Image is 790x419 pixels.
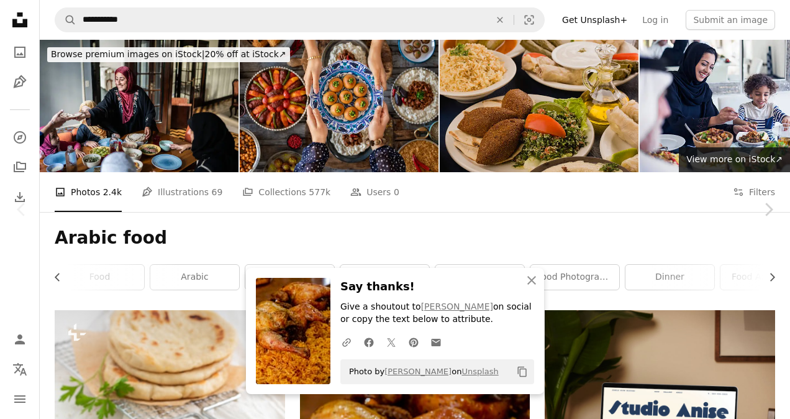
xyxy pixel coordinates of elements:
h1: Arabic food [55,227,775,249]
button: Menu [7,387,32,412]
a: Illustrations 69 [142,172,222,212]
a: Share on Facebook [358,329,380,354]
button: Submit an image [686,10,775,30]
button: Visual search [514,8,544,32]
button: Copy to clipboard [512,361,533,382]
img: Islamic family having lunch together at home [40,40,238,172]
button: Filters [733,172,775,212]
p: Give a shoutout to on social or copy the text below to attribute. [340,301,534,326]
button: Clear [486,8,514,32]
button: scroll list to the left [55,265,69,290]
a: Log in / Sign up [7,327,32,352]
a: arabic [150,265,239,290]
a: Get Unsplash+ [555,10,635,30]
a: Collections 577k [242,172,330,212]
a: shawarma [340,265,429,290]
span: 577k [309,185,330,199]
a: Next [747,150,790,269]
div: 20% off at iStock ↗ [47,47,290,62]
a: Explore [7,125,32,150]
a: [PERSON_NAME] [384,367,452,376]
img: Family dinner with many foods on the table and dessert at the hands of two woman. Local desserts ... [240,40,438,172]
a: food photography [530,265,619,290]
a: Share on Pinterest [402,329,425,354]
form: Find visuals sitewide [55,7,545,32]
span: Photo by on [343,362,499,382]
span: 69 [212,185,223,199]
a: Users 0 [350,172,399,212]
button: Language [7,357,32,382]
a: Photos [7,40,32,65]
span: Browse premium images on iStock | [51,49,204,59]
img: Arabic food [440,40,638,172]
a: Share over email [425,329,447,354]
button: scroll list to the right [761,265,775,290]
a: View more on iStock↗ [679,147,790,172]
a: [PERSON_NAME] [421,302,493,311]
a: plate [435,265,524,290]
a: food [55,265,144,290]
a: Browse premium images on iStock|20% off at iStock↗ [40,40,297,70]
a: Log in [635,10,676,30]
span: 0 [394,185,399,199]
a: Share on Twitter [380,329,402,354]
a: Unsplash [461,367,498,376]
span: View more on iStock ↗ [686,154,783,164]
a: dinner [625,265,714,290]
a: arabian food [245,265,334,290]
button: Search Unsplash [55,8,76,32]
a: Illustrations [7,70,32,94]
h3: Say thanks! [340,278,534,296]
